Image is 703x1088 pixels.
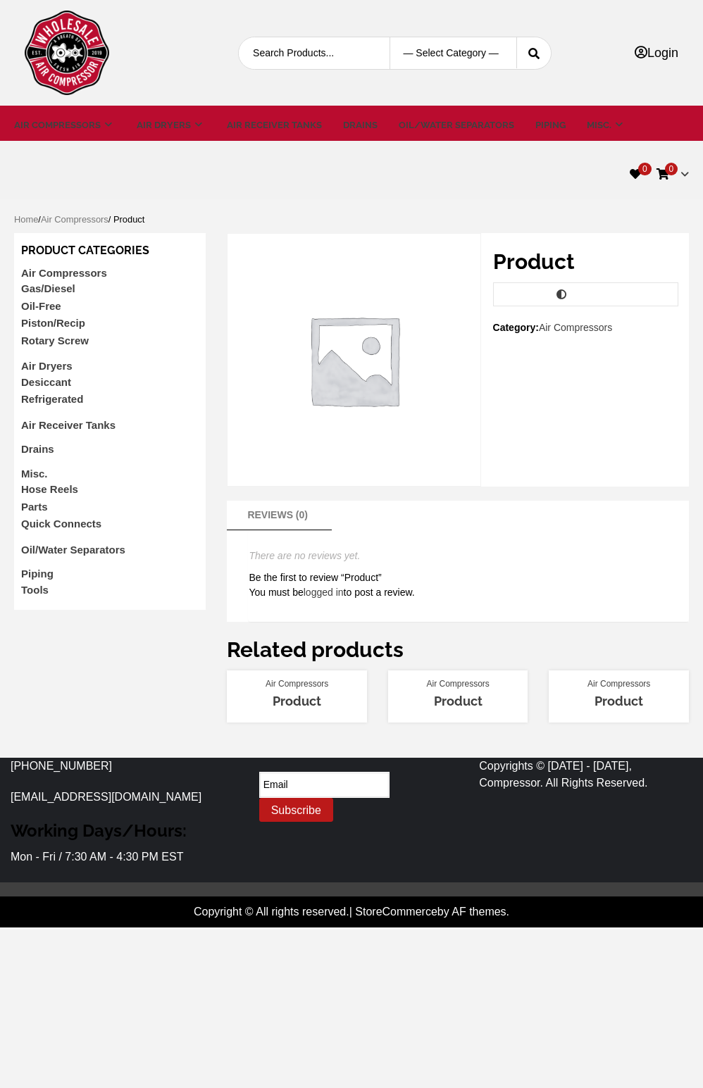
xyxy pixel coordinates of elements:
a: Oil/Water Separators [399,118,514,132]
a: Air Compressors [41,214,108,225]
nav: Breadcrumb [14,213,689,233]
a: Refrigerated [21,393,83,405]
span: Copyrights © [DATE] - [DATE], Compressor. All Rights Reserved. [479,760,647,789]
span: Compare [572,289,618,301]
h2: Related products [227,636,689,663]
a: Piping [535,118,566,132]
a: Piston/Recip [21,317,85,329]
a: [PHONE_NUMBER] [11,760,112,772]
a: Quick Connects [21,518,101,530]
a: Product [434,694,483,708]
a: Compare [493,282,678,306]
a: Login [635,46,678,60]
span: Product categories [21,244,149,257]
a: Air Compressors [426,677,489,690]
a: Drains [21,443,54,455]
a: [EMAIL_ADDRESS][DOMAIN_NAME] [11,791,201,803]
div: Copyright © All rights reserved. by AF themes. [194,903,509,920]
a: Air Compressors [21,267,107,279]
a: Air Dryers [21,360,73,372]
span: 0 [665,163,678,175]
img: Awaiting product image [228,234,480,487]
p: There are no reviews yet. [249,549,667,563]
a: Product [273,694,321,708]
a: Desiccant [21,376,71,388]
a: Oil-Free [21,300,61,312]
a: Air Compressors [587,677,650,690]
a: Air Receiver Tanks [21,419,116,431]
a: Piping [21,568,54,580]
button: Subscribe [259,798,333,822]
span: | [349,906,352,918]
span: Subscribe [271,804,321,816]
a: logged in [304,587,344,598]
a: Air Receiver Tanks [227,118,322,132]
span: 0 [638,163,652,175]
a: Air Compressors [539,322,612,333]
h1: Product [493,248,678,275]
a: Home [14,214,38,225]
a: Air Compressors [14,118,116,132]
p: You must be to post a review. [249,585,667,600]
a: Misc. [587,118,626,132]
a: 0 [630,168,641,180]
a: Air Compressors [266,677,328,690]
p: Mon - Fri / 7:30 AM - 4:30 PM EST [11,849,224,865]
a: Hose Reels [21,483,78,495]
a: Oil/Water Separators [21,544,125,556]
a: Parts [21,501,48,513]
span: Be the first to review “Product” [249,572,381,583]
a: Air Dryers [137,118,206,132]
a: Reviews (0) [233,501,322,530]
a: Product [595,694,643,708]
input: Email [259,772,390,798]
h3: Working Days/Hours: [11,820,224,842]
input: Search Products... [239,37,363,69]
a: StoreCommerce [355,906,437,918]
a: Tools [21,584,49,596]
a: Rotary Screw [21,334,89,346]
a: Gas/Diesel [21,282,75,294]
span: Category: [493,320,678,335]
a: Misc. [21,468,48,480]
a: Drains [343,118,378,132]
